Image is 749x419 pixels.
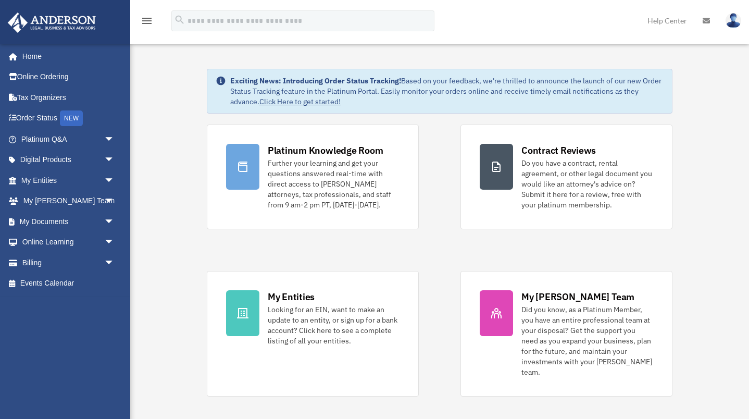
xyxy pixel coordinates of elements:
a: Online Ordering [7,67,130,88]
a: Platinum Q&Aarrow_drop_down [7,129,130,150]
a: My Entitiesarrow_drop_down [7,170,130,191]
a: My [PERSON_NAME] Teamarrow_drop_down [7,191,130,212]
a: My Documentsarrow_drop_down [7,211,130,232]
span: arrow_drop_down [104,129,125,150]
div: Contract Reviews [521,144,596,157]
img: Anderson Advisors Platinum Portal [5,13,99,33]
span: arrow_drop_down [104,170,125,191]
a: Order StatusNEW [7,108,130,129]
span: arrow_drop_down [104,150,125,171]
a: Click Here to get started! [259,97,341,106]
a: Digital Productsarrow_drop_down [7,150,130,170]
div: Platinum Knowledge Room [268,144,383,157]
span: arrow_drop_down [104,211,125,232]
a: Platinum Knowledge Room Further your learning and get your questions answered real-time with dire... [207,125,419,229]
span: arrow_drop_down [104,232,125,253]
strong: Exciting News: Introducing Order Status Tracking! [230,76,401,85]
div: My [PERSON_NAME] Team [521,290,634,303]
div: Did you know, as a Platinum Member, you have an entire professional team at your disposal? Get th... [521,304,653,377]
a: Tax Organizers [7,87,130,108]
div: My Entities [268,290,315,303]
a: Events Calendar [7,273,130,294]
a: My [PERSON_NAME] Team Did you know, as a Platinum Member, you have an entire professional team at... [460,271,672,397]
div: Further your learning and get your questions answered real-time with direct access to [PERSON_NAM... [268,158,400,210]
span: arrow_drop_down [104,191,125,212]
img: User Pic [726,13,741,28]
div: Do you have a contract, rental agreement, or other legal document you would like an attorney's ad... [521,158,653,210]
div: Looking for an EIN, want to make an update to an entity, or sign up for a bank account? Click her... [268,304,400,346]
div: Based on your feedback, we're thrilled to announce the launch of our new Order Status Tracking fe... [230,76,664,107]
a: Billingarrow_drop_down [7,252,130,273]
a: Online Learningarrow_drop_down [7,232,130,253]
a: Home [7,46,125,67]
div: NEW [60,110,83,126]
i: search [174,14,185,26]
span: arrow_drop_down [104,252,125,274]
a: menu [141,18,153,27]
a: Contract Reviews Do you have a contract, rental agreement, or other legal document you would like... [460,125,672,229]
i: menu [141,15,153,27]
a: My Entities Looking for an EIN, want to make an update to an entity, or sign up for a bank accoun... [207,271,419,397]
